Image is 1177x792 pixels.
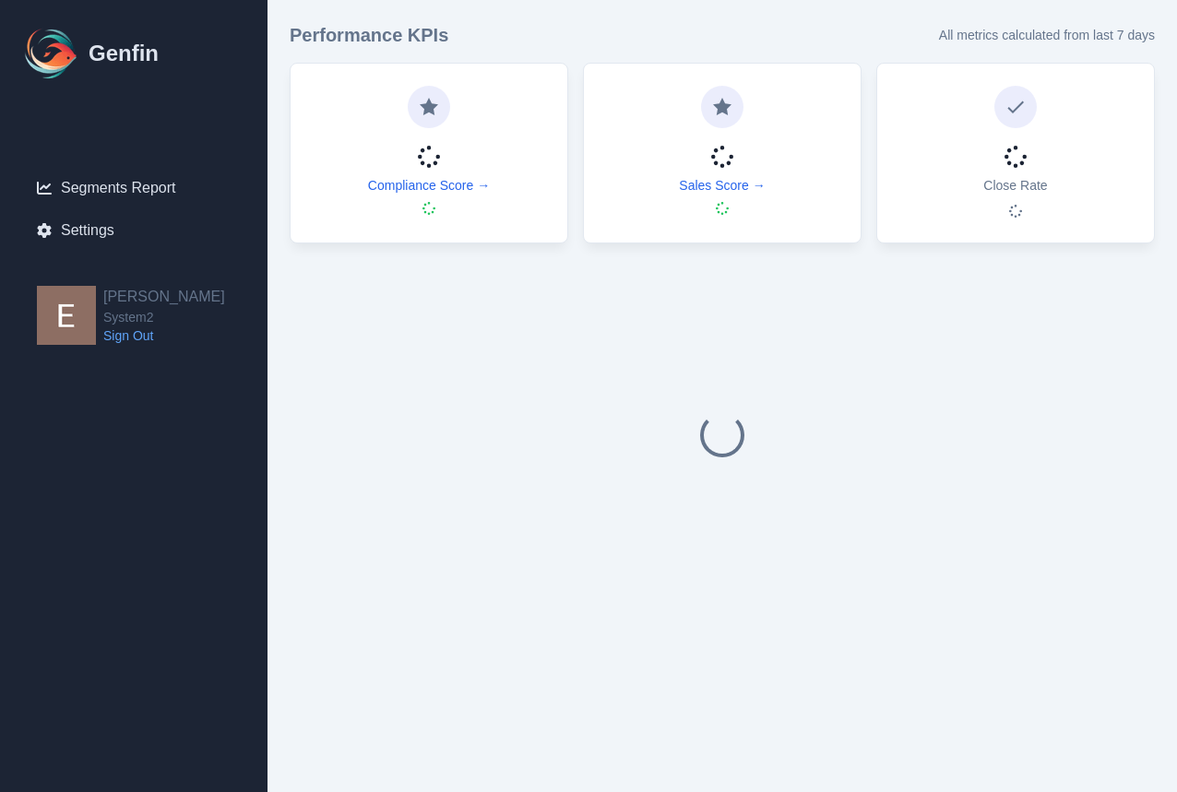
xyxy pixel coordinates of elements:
[89,39,159,68] h1: Genfin
[22,212,245,249] a: Settings
[983,176,1047,195] p: Close Rate
[103,308,225,326] span: System2
[679,176,765,195] a: Sales Score →
[103,326,225,345] a: Sign Out
[22,170,245,207] a: Segments Report
[22,24,81,83] img: Logo
[103,286,225,308] h2: [PERSON_NAME]
[939,26,1155,44] p: All metrics calculated from last 7 days
[290,22,448,48] h3: Performance KPIs
[37,286,96,345] img: Eugene Moore
[368,176,490,195] a: Compliance Score →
